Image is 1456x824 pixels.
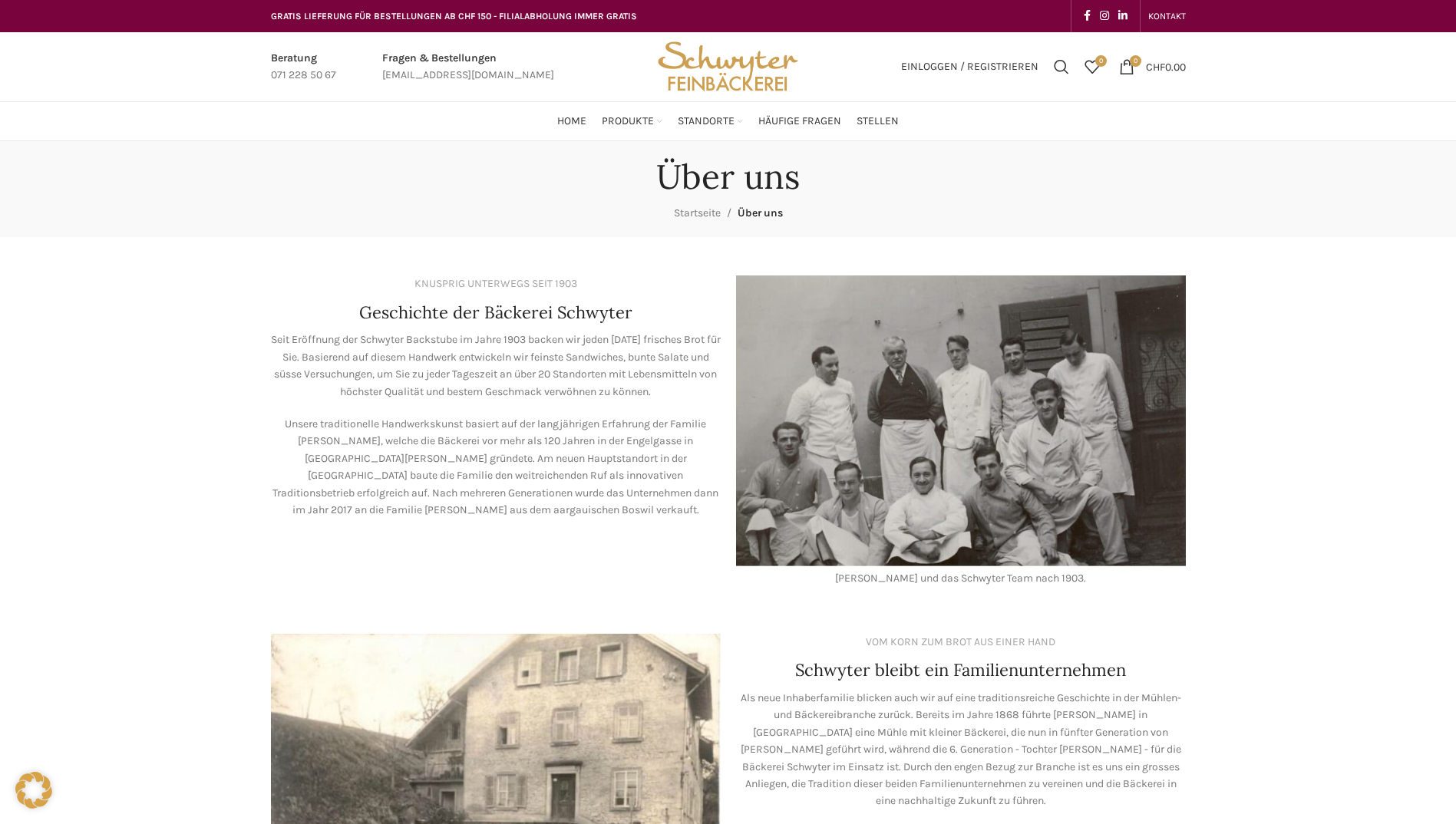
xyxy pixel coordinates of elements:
[1095,5,1114,27] a: Instagram social link
[652,32,803,101] img: Bäckerei Schwyter
[382,50,554,84] a: Infobox link
[857,114,899,129] span: Stellen
[674,206,721,219] a: Startseite
[1148,11,1186,21] span: KONTAKT
[736,570,1186,587] div: [PERSON_NAME] und das Schwyter Team nach 1903.
[758,114,841,129] span: Häufige Fragen
[557,106,586,137] a: Home
[1079,5,1095,27] a: Facebook social link
[271,11,637,21] span: GRATIS LIEFERUNG FÜR BESTELLUNGEN AB CHF 150 - FILIALABHOLUNG IMMER GRATIS
[893,51,1046,82] a: Einloggen / Registrieren
[602,106,662,137] a: Produkte
[866,634,1055,651] div: VOM KORN ZUM BROT AUS EINER HAND
[557,114,586,129] span: Home
[678,114,735,129] span: Standorte
[901,61,1038,72] span: Einloggen / Registrieren
[1111,51,1194,82] a: 0 CHF0.00
[271,416,721,519] p: Unsere traditionelle Handwerkskunst basiert auf der langjährigen Erfahrung der Familie [PERSON_NA...
[795,658,1126,682] h4: Schwyter bleibt ein Familienunternehmen
[359,301,632,325] h4: Geschichte der Bäckerei Schwyter
[1114,5,1132,27] a: Linkedin social link
[758,106,841,137] a: Häufige Fragen
[1077,51,1108,82] a: 0
[1077,51,1108,82] div: Meine Wunschliste
[602,114,654,129] span: Produkte
[1095,55,1107,67] span: 0
[656,157,800,197] h1: Über uns
[857,106,899,137] a: Stellen
[738,206,783,219] span: Über uns
[1148,1,1186,31] a: KONTAKT
[652,59,803,72] a: Site logo
[1130,55,1141,67] span: 0
[414,275,577,292] div: KNUSPRIG UNTERWEGS SEIT 1903
[263,106,1194,137] div: Main navigation
[678,106,743,137] a: Standorte
[1046,51,1077,82] a: Suchen
[271,50,336,84] a: Infobox link
[736,690,1186,810] p: Als neue Inhaberfamilie blicken auch wir auf eine traditionsreiche Geschichte in der Mühlen- und ...
[1141,1,1194,31] div: Secondary navigation
[271,331,721,400] p: Seit Eröffnung der Schwyter Backstube im Jahre 1903 backen wir jeden [DATE] frisches Brot für Sie...
[1146,60,1165,73] span: CHF
[1146,60,1186,73] bdi: 0.00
